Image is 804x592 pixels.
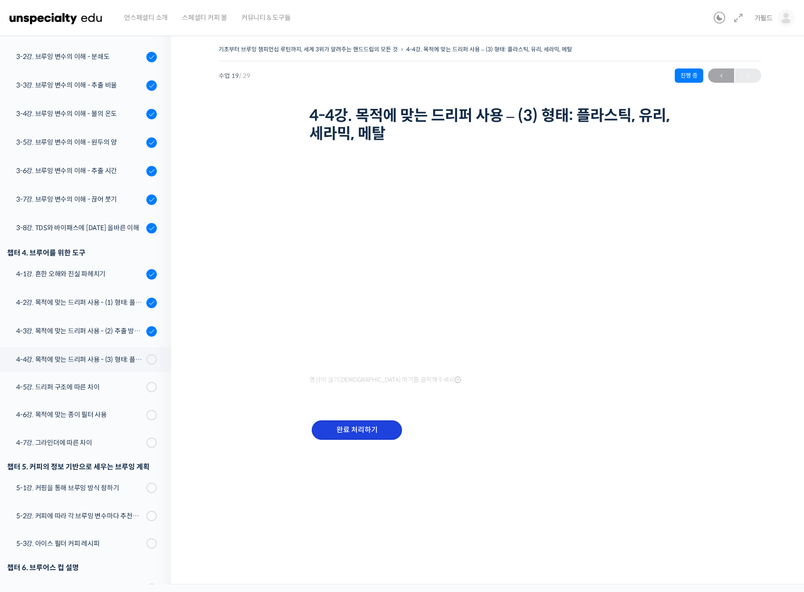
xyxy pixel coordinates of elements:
div: 3-4강. 브루잉 변수의 이해 - 물의 온도 [16,108,144,119]
div: 5-3강. 아이스 필터 커피 레시피 [16,538,144,549]
div: 3-6강. 브루잉 변수의 이해 - 추출 시간 [16,165,144,176]
span: ← [708,69,734,82]
div: 3-7강. 브루잉 변수의 이해 - 끊어 붓기 [16,194,144,204]
div: 챕터 6. 브루어스 컵 설명 [7,561,157,574]
a: 4-4강. 목적에 맞는 드리퍼 사용 – (3) 형태: 플라스틱, 유리, 세라믹, 메탈 [406,46,572,53]
a: ←이전 [708,68,734,83]
div: 4-6강. 목적에 맞는 종이 필터 사용 [16,409,144,420]
span: 영상이 끊기[DEMOGRAPHIC_DATA] 여기를 클릭해주세요 [309,376,461,384]
span: 설정 [147,316,158,323]
div: 3-2강. 브루잉 변수의 이해 - 분쇄도 [16,51,144,62]
span: 대화 [87,316,98,324]
div: 4-7강. 그라인더에 따른 차이 [16,437,144,448]
div: 3-5강. 브루잉 변수의 이해 - 원두의 양 [16,137,144,147]
span: 홈 [30,316,36,323]
a: 기초부터 브루잉 챔피언십 루틴까지, 세계 3위가 알려주는 핸드드립의 모든 것 [219,46,398,53]
a: 홈 [3,301,63,325]
input: 완료 처리하기 [312,420,402,440]
div: 챕터 5. 커피의 정보 기반으로 세우는 브루잉 계획 [7,460,157,473]
span: 가필드 [755,14,773,22]
div: 진행 중 [675,68,703,83]
h1: 4-4강. 목적에 맞는 드리퍼 사용 – (3) 형태: 플라스틱, 유리, 세라믹, 메탈 [309,107,670,143]
div: 4-2강. 목적에 맞는 드리퍼 사용 - (1) 형태: 플랫 베드, 코니컬 [16,297,144,308]
div: 3-8강. TDS와 바이패스에 [DATE] 올바른 이해 [16,223,144,233]
div: 3-3강. 브루잉 변수의 이해 - 추출 비율 [16,80,144,90]
div: 4-3강. 목적에 맞는 드리퍼 사용 - (2) 추출 방식: 침출식, 투과식 [16,326,144,336]
span: 수업 19 [219,73,250,79]
div: 5-2강. 커피에 따라 각 브루잉 변수마다 추천하는 기준 값 [16,511,144,521]
a: 대화 [63,301,123,325]
div: 4-4강. 목적에 맞는 드리퍼 사용 - (3) 형태: 플라스틱, 유리, 세라믹, 메탈 [16,354,144,365]
span: / 29 [239,72,250,80]
a: 설정 [123,301,182,325]
div: 4-1강. 흔한 오해와 진실 파헤치기 [16,269,144,279]
div: 4-5강. 드리퍼 구조에 따른 차이 [16,382,144,392]
div: 챕터 4. 브루어를 위한 도구 [7,246,157,259]
div: 5-1강. 커핑을 통해 브루잉 방식 정하기 [16,483,144,493]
